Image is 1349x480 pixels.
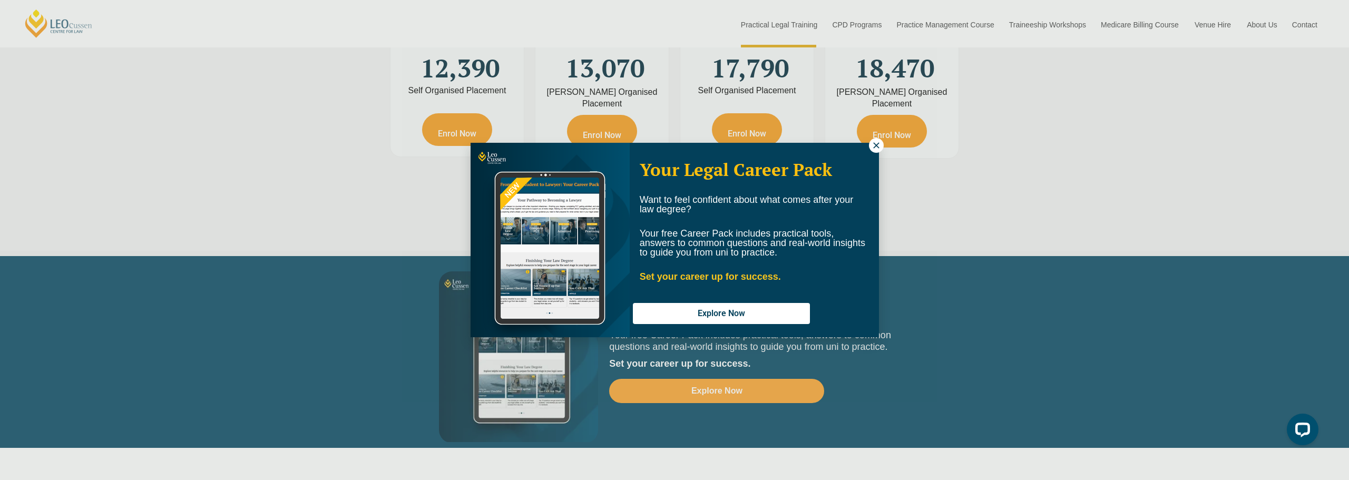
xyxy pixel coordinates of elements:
span: Your free Career Pack includes practical tools, answers to common questions and real-world insigh... [640,228,865,258]
button: Close [869,138,884,153]
span: Your Legal Career Pack [640,158,832,181]
span: Want to feel confident about what comes after your law degree? [640,194,854,214]
button: Explore Now [633,303,810,324]
iframe: LiveChat chat widget [1278,409,1323,454]
strong: Set your career up for success. [640,271,781,282]
img: Woman in yellow blouse holding folders looking to the right and smiling [471,143,630,337]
